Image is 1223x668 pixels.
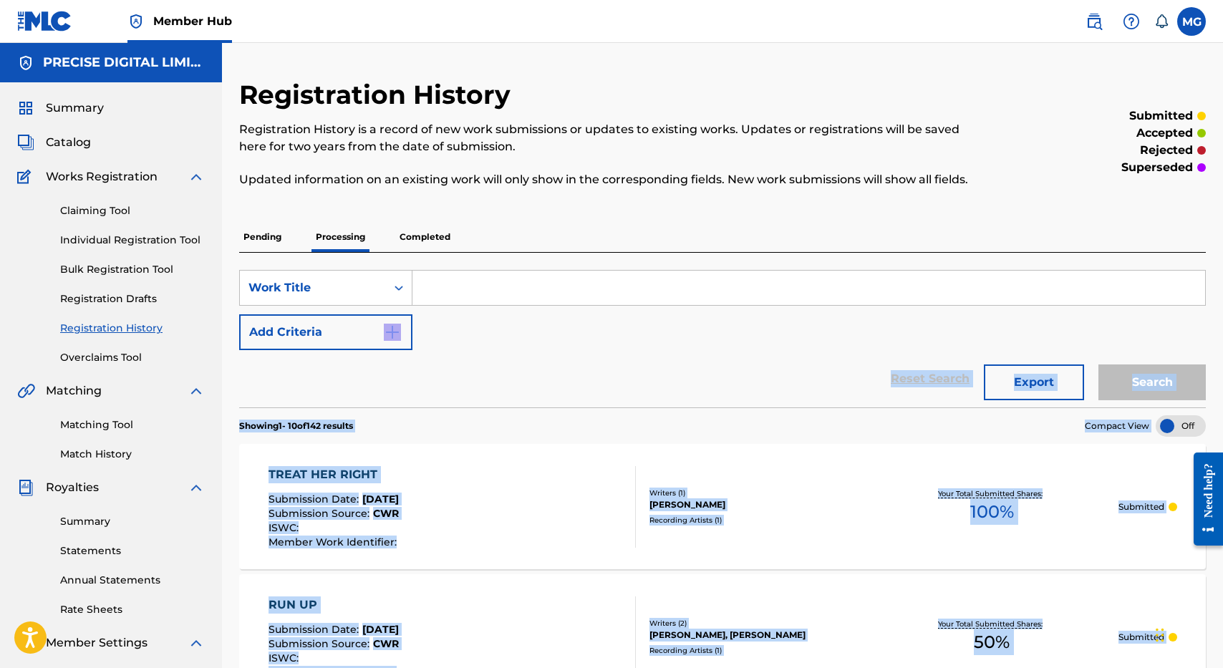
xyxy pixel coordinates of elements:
[46,168,158,185] span: Works Registration
[373,507,399,520] span: CWR
[188,382,205,400] img: expand
[60,262,205,277] a: Bulk Registration Tool
[60,350,205,365] a: Overclaims Tool
[17,168,36,185] img: Works Registration
[60,417,205,432] a: Matching Tool
[239,270,1206,407] form: Search Form
[373,637,399,650] span: CWR
[269,466,400,483] div: TREAT HER RIGHT
[60,233,205,248] a: Individual Registration Tool
[239,171,984,188] p: Updated information on an existing work will only show in the corresponding fields. New work subm...
[1151,599,1223,668] iframe: Chat Widget
[239,121,984,155] p: Registration History is a record of new work submissions or updates to existing works. Updates or...
[649,488,866,498] div: Writers ( 1 )
[43,54,205,71] h5: PRECISE DIGITAL LIMITED
[1121,159,1193,176] p: superseded
[17,479,34,496] img: Royalties
[60,321,205,336] a: Registration History
[269,493,362,505] span: Submission Date :
[127,13,145,30] img: Top Rightsholder
[239,444,1206,569] a: TREAT HER RIGHTSubmission Date:[DATE]Submission Source:CWRISWC:Member Work Identifier:Writers (1)...
[269,623,362,636] span: Submission Date :
[17,382,35,400] img: Matching
[1177,7,1206,36] div: User Menu
[60,514,205,529] a: Summary
[649,645,866,656] div: Recording Artists ( 1 )
[188,168,205,185] img: expand
[269,521,302,534] span: ISWC :
[649,498,866,511] div: [PERSON_NAME]
[1123,13,1140,30] img: help
[46,479,99,496] span: Royalties
[1118,631,1164,644] p: Submitted
[1080,7,1108,36] a: Public Search
[46,634,148,652] span: Member Settings
[649,515,866,526] div: Recording Artists ( 1 )
[362,623,399,636] span: [DATE]
[269,507,373,520] span: Submission Source :
[938,488,1046,499] p: Your Total Submitted Shares:
[60,543,205,558] a: Statements
[60,291,205,306] a: Registration Drafts
[153,13,232,29] span: Member Hub
[1117,7,1146,36] div: Help
[60,203,205,218] a: Claiming Tool
[1183,442,1223,557] iframe: Resource Center
[1154,14,1169,29] div: Notifications
[649,618,866,629] div: Writers ( 2 )
[1136,125,1193,142] p: accepted
[384,324,401,341] img: 9d2ae6d4665cec9f34b9.svg
[248,279,377,296] div: Work Title
[17,54,34,72] img: Accounts
[239,314,412,350] button: Add Criteria
[188,634,205,652] img: expand
[17,134,91,151] a: CatalogCatalog
[649,629,866,642] div: [PERSON_NAME], [PERSON_NAME]
[395,222,455,252] p: Completed
[970,499,1014,525] span: 100 %
[311,222,369,252] p: Processing
[1118,500,1164,513] p: Submitted
[239,222,286,252] p: Pending
[362,493,399,505] span: [DATE]
[188,479,205,496] img: expand
[1129,107,1193,125] p: submitted
[269,536,400,548] span: Member Work Identifier :
[269,637,373,650] span: Submission Source :
[60,602,205,617] a: Rate Sheets
[60,447,205,462] a: Match History
[239,79,518,111] h2: Registration History
[46,100,104,117] span: Summary
[984,364,1084,400] button: Export
[1156,614,1164,657] div: Drag
[938,619,1046,629] p: Your Total Submitted Shares:
[17,134,34,151] img: Catalog
[269,596,400,614] div: RUN UP
[1140,142,1193,159] p: rejected
[1085,420,1149,432] span: Compact View
[17,100,34,117] img: Summary
[46,134,91,151] span: Catalog
[17,11,72,32] img: MLC Logo
[239,420,353,432] p: Showing 1 - 10 of 142 results
[17,100,104,117] a: SummarySummary
[60,573,205,588] a: Annual Statements
[46,382,102,400] span: Matching
[269,652,302,664] span: ISWC :
[974,629,1010,655] span: 50 %
[1086,13,1103,30] img: search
